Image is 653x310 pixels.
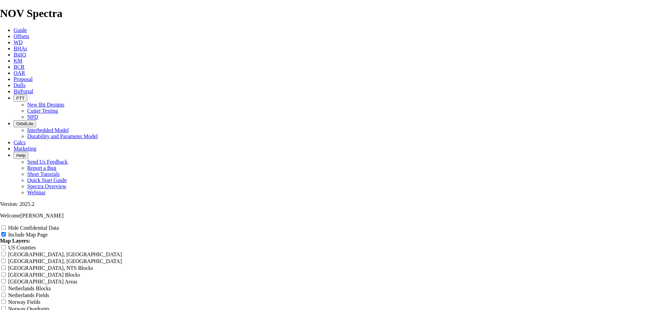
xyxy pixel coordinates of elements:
[27,114,38,120] a: NPD
[27,127,69,133] a: Interbedded Model
[8,285,51,291] label: Netherlands Blocks
[27,190,46,195] a: Webinar
[8,251,122,257] label: [GEOGRAPHIC_DATA], [GEOGRAPHIC_DATA]
[27,171,60,177] a: Short Tutorials
[27,133,98,139] a: Durability and Parameter Model
[8,225,59,231] label: Hide Confidential Data
[14,58,22,64] a: KM
[14,82,26,88] a: Dulls
[27,183,66,189] a: Spectra Overview
[14,76,33,82] a: Proposal
[20,213,64,218] span: [PERSON_NAME]
[8,258,122,264] label: [GEOGRAPHIC_DATA], [GEOGRAPHIC_DATA]
[14,46,27,51] a: BHAs
[14,120,36,127] button: OrbitLite
[27,108,58,114] a: Cutter Testing
[14,70,25,76] a: OAR
[27,177,67,183] a: Quick Start Guide
[8,272,80,278] label: [GEOGRAPHIC_DATA] Blocks
[14,39,23,45] a: WD
[14,52,26,58] a: BitIQ
[14,33,29,39] a: Offsets
[8,232,48,238] label: Include Map Page
[8,245,36,250] label: US Counties
[16,121,33,126] span: OrbitLite
[27,159,68,165] a: Send Us Feedback
[14,95,27,102] button: FTT
[27,165,56,171] a: Report a Bug
[16,153,26,158] span: Help
[14,140,26,145] a: Calcs
[8,265,93,271] label: [GEOGRAPHIC_DATA], NTS Blocks
[27,102,64,108] a: New Bit Designs
[14,152,28,159] button: Help
[14,27,27,33] a: Guide
[8,279,78,284] label: [GEOGRAPHIC_DATA] Areas
[8,292,49,298] label: Netherlands Fields
[14,64,24,70] a: BCR
[8,299,40,305] label: Norway Fields
[16,96,24,101] span: FTT
[14,88,33,94] a: BitPortal
[14,146,36,151] a: Marketing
